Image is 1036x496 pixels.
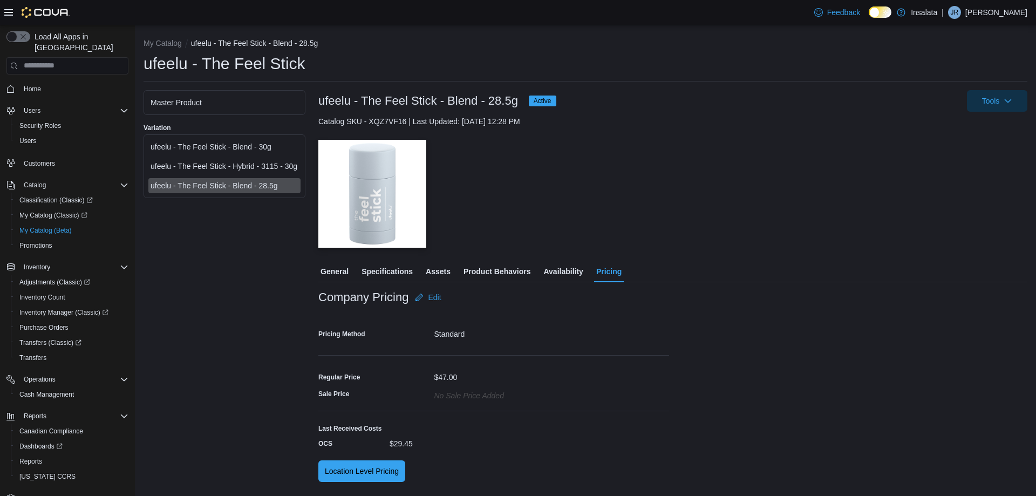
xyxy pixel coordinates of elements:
a: Users [15,134,40,147]
span: Edit [428,292,441,303]
button: Customers [2,155,133,171]
span: Catalog [24,181,46,189]
label: Sale Price [318,390,349,398]
span: Home [24,85,41,93]
span: Security Roles [15,119,128,132]
span: My Catalog (Classic) [15,209,128,222]
div: Master Product [151,97,298,108]
span: Operations [24,375,56,384]
a: Promotions [15,239,57,252]
span: Tools [982,96,1000,106]
span: Purchase Orders [15,321,128,334]
div: $29.45 [390,435,534,448]
div: No Sale Price added [434,387,504,400]
span: Cash Management [15,388,128,401]
button: Home [2,81,133,97]
span: Inventory Count [19,293,65,302]
span: Reports [24,412,46,420]
button: Catalog [19,179,50,192]
span: Users [19,137,36,145]
span: Customers [24,159,55,168]
label: Last Received Costs [318,424,381,433]
button: Users [11,133,133,148]
a: Transfers (Classic) [11,335,133,350]
span: Canadian Compliance [15,425,128,438]
div: Standard [434,325,670,338]
button: Reports [11,454,133,469]
div: Regular Price [318,373,360,382]
span: Users [15,134,128,147]
span: [US_STATE] CCRS [19,472,76,481]
a: Purchase Orders [15,321,73,334]
button: Reports [2,409,133,424]
a: Inventory Count [15,291,70,304]
span: Transfers (Classic) [15,336,128,349]
a: Reports [15,455,46,468]
button: Purchase Orders [11,320,133,335]
button: Reports [19,410,51,423]
span: Transfers [15,351,128,364]
span: Home [19,82,128,96]
input: Dark Mode [869,6,891,18]
button: [US_STATE] CCRS [11,469,133,484]
button: Transfers [11,350,133,365]
a: Inventory Manager (Classic) [15,306,113,319]
span: Product Behaviors [464,261,530,282]
a: Adjustments (Classic) [15,276,94,289]
span: Transfers (Classic) [19,338,81,347]
a: Transfers [15,351,51,364]
a: Transfers (Classic) [15,336,86,349]
span: Operations [19,373,128,386]
a: Cash Management [15,388,78,401]
span: Users [19,104,128,117]
span: General [321,261,349,282]
span: Transfers [19,354,46,362]
span: Security Roles [19,121,61,130]
span: Load All Apps in [GEOGRAPHIC_DATA] [30,31,128,53]
button: Edit [411,287,445,308]
span: Specifications [362,261,413,282]
button: Users [19,104,45,117]
a: My Catalog (Classic) [11,208,133,223]
label: OCS [318,439,332,448]
button: Tools [967,90,1027,112]
span: Inventory [19,261,128,274]
a: Classification (Classic) [11,193,133,208]
a: Dashboards [15,440,67,453]
span: JR [951,6,959,19]
span: Inventory Count [15,291,128,304]
span: Adjustments (Classic) [15,276,128,289]
button: Inventory Count [11,290,133,305]
button: Operations [2,372,133,387]
span: Purchase Orders [19,323,69,332]
label: Pricing Method [318,330,365,338]
span: Classification (Classic) [19,196,93,205]
span: Location Level Pricing [325,466,399,477]
span: Customers [19,156,128,169]
p: Insalata [911,6,937,19]
span: Canadian Compliance [19,427,83,436]
label: Variation [144,124,171,132]
a: Feedback [810,2,864,23]
span: Feedback [827,7,860,18]
a: Adjustments (Classic) [11,275,133,290]
span: Availability [543,261,583,282]
a: Classification (Classic) [15,194,97,207]
span: Reports [15,455,128,468]
button: Canadian Compliance [11,424,133,439]
p: [PERSON_NAME] [965,6,1027,19]
span: Users [24,106,40,115]
div: James Roode [948,6,961,19]
span: Assets [426,261,451,282]
span: My Catalog (Beta) [19,226,72,235]
span: My Catalog (Classic) [19,211,87,220]
span: Inventory [24,263,50,271]
h3: ufeelu - The Feel Stick - Blend - 28.5g [318,94,518,107]
button: ufeelu - The Feel Stick - Blend - 28.5g [191,39,318,47]
button: Security Roles [11,118,133,133]
a: Security Roles [15,119,65,132]
img: Image for ufeelu - The Feel Stick - Blend - 28.5g [318,140,426,248]
div: $47.00 [434,369,458,382]
span: My Catalog (Beta) [15,224,128,237]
